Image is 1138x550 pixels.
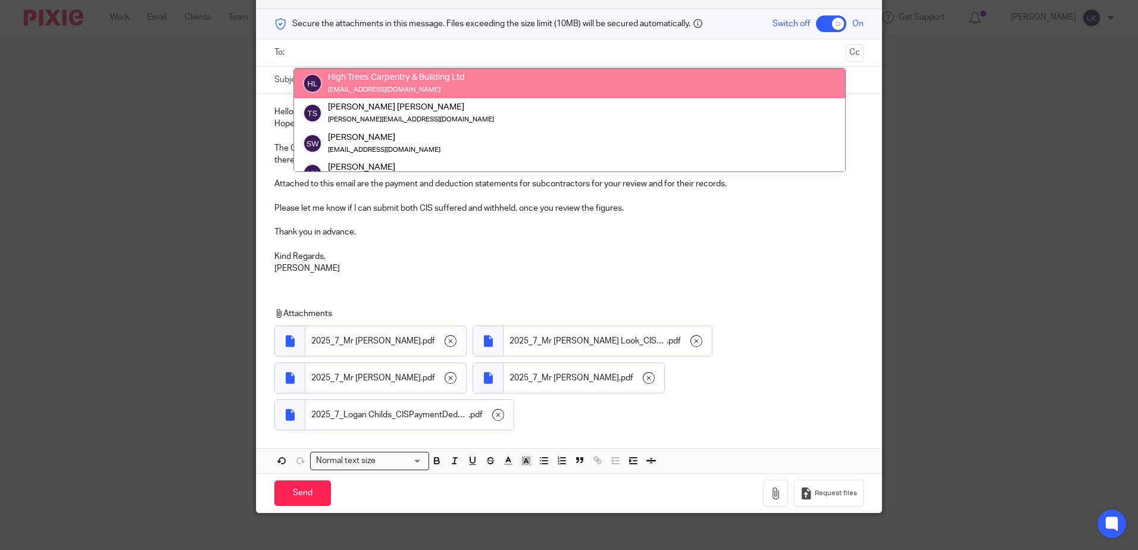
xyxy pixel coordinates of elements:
[328,146,440,153] small: [EMAIL_ADDRESS][DOMAIN_NAME]
[328,132,440,143] div: [PERSON_NAME]
[274,106,864,118] p: Hello [PERSON_NAME],
[328,117,494,123] small: [PERSON_NAME][EMAIL_ADDRESS][DOMAIN_NAME]
[274,178,864,190] p: Attached to this email are the payment and deduction statements for subcontractors for your revie...
[305,400,514,430] div: .
[292,18,690,30] span: Secure the attachments in this message. Files exceeding the size limit (10MB) will be secured aut...
[423,372,435,384] span: pdf
[379,455,422,467] input: Search for option
[313,455,378,467] span: Normal text size
[311,409,468,421] span: 2025_7_Logan Childs_CISPaymentDeductionReport
[274,118,864,130] p: Hope you are well.
[274,202,864,214] p: Please let me know if I can submit both CIS suffered and withheld, once you review the figures.
[846,44,864,62] button: Cc
[423,335,435,347] span: pdf
[311,372,421,384] span: 2025_7_Mr [PERSON_NAME]
[303,164,322,183] img: svg%3E
[303,134,322,153] img: svg%3E
[274,46,287,58] label: To:
[274,480,331,506] input: Send
[305,326,466,356] div: .
[470,409,483,421] span: pdf
[509,335,667,347] span: 2025_7_Mr [PERSON_NAME] Look_CISPaymentDeductionReport
[303,74,322,93] img: svg%3E
[328,71,465,83] div: High Trees Carpentry & Building Ltd
[621,372,633,384] span: pdf
[274,74,305,86] label: Subject:
[794,480,863,507] button: Request files
[328,102,494,114] div: [PERSON_NAME] [PERSON_NAME]
[815,489,857,498] span: Request files
[274,262,864,274] p: [PERSON_NAME]
[509,372,619,384] span: 2025_7_Mr [PERSON_NAME]
[274,226,864,238] p: Thank you in advance.
[668,335,681,347] span: pdf
[311,335,421,347] span: 2025_7_Mr [PERSON_NAME]
[274,142,864,167] p: The CIS suffered for the period ending [DATE] is £140.00, and the CIS withheld amount is £1,885.5...
[504,363,664,393] div: .
[852,18,864,30] span: On
[305,363,466,393] div: .
[303,104,322,123] img: svg%3E
[274,251,864,262] p: Kind Regards,
[328,161,440,173] div: [PERSON_NAME]
[773,18,810,30] span: Switch off
[274,308,847,320] p: Attachments
[310,452,429,470] div: Search for option
[328,86,440,93] small: [EMAIL_ADDRESS][DOMAIN_NAME]
[504,326,712,356] div: .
